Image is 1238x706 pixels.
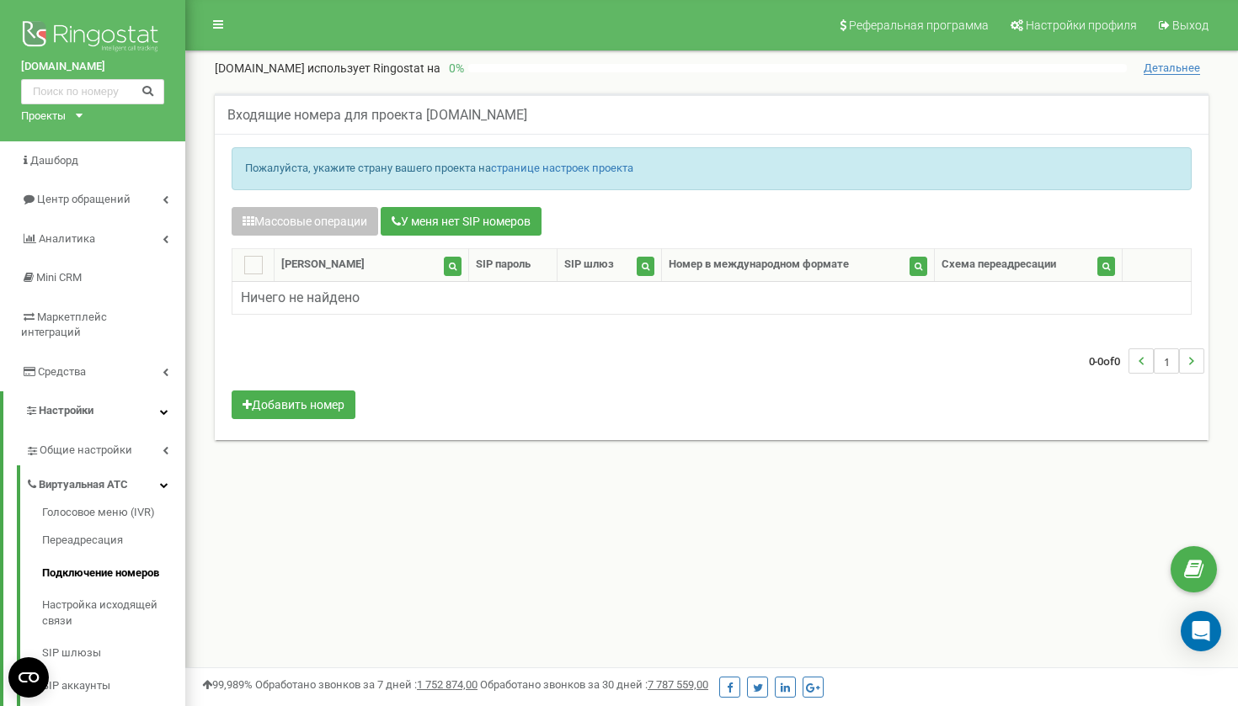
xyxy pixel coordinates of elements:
[21,79,164,104] input: Поиск по номеру
[281,257,365,273] div: [PERSON_NAME]
[1103,353,1114,369] span: of
[1026,19,1137,32] span: Настройки профиля
[37,193,131,205] span: Центр обращений
[417,678,478,691] u: 1 752 874,00
[307,61,440,75] span: использует Ringostat на
[480,678,708,691] span: Обработано звонков за 30 дней :
[232,390,355,419] button: Добавить номер
[669,257,849,273] div: Номер в международном формате
[21,109,66,125] div: Проекты
[39,477,128,493] span: Виртуальная АТС
[8,657,49,698] button: Open CMP widget
[232,281,1192,315] td: Ничего не найдено
[227,108,527,123] h5: Входящие номера для проекта [DOMAIN_NAME]
[564,257,614,273] div: SIP шлюз
[1154,348,1179,374] li: 1
[42,557,185,590] a: Подключение номеров
[42,637,185,670] a: SIP шлюзы
[255,678,478,691] span: Обработано звонков за 7 дней :
[25,465,185,500] a: Виртуальная АТС
[3,391,185,431] a: Настройки
[42,670,185,703] a: SIP аккаунты
[39,232,95,245] span: Аналитика
[1172,19,1209,32] span: Выход
[491,162,633,174] a: странице настроек проекта
[440,60,468,77] p: 0 %
[38,365,86,378] span: Средства
[39,404,93,417] span: Настройки
[25,431,185,465] a: Общие настройки
[21,17,164,59] img: Ringostat logo
[1089,348,1129,374] span: 0-0 0
[232,207,378,236] button: Массовые операции
[468,248,557,281] th: SIP пароль
[215,60,440,77] p: [DOMAIN_NAME]
[1089,332,1204,390] nav: ...
[30,154,78,167] span: Дашборд
[42,524,185,557] a: Переадресация
[21,59,164,75] a: [DOMAIN_NAME]
[40,443,132,459] span: Общие настройки
[942,257,1056,273] div: Схема переадресации
[381,207,542,236] button: У меня нет SIP номеров
[648,678,708,691] u: 7 787 559,00
[245,161,1178,177] p: Пожалуйста, укажите страну вашего проекта на
[849,19,989,32] span: Реферальная программа
[1181,611,1221,651] div: Open Intercom Messenger
[21,311,107,339] span: Маркетплейс интеграций
[36,271,82,284] span: Mini CRM
[202,678,253,691] span: 99,989%
[1144,61,1200,75] span: Детальнее
[42,589,185,637] a: Настройка исходящей связи
[42,505,185,525] a: Голосовое меню (IVR)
